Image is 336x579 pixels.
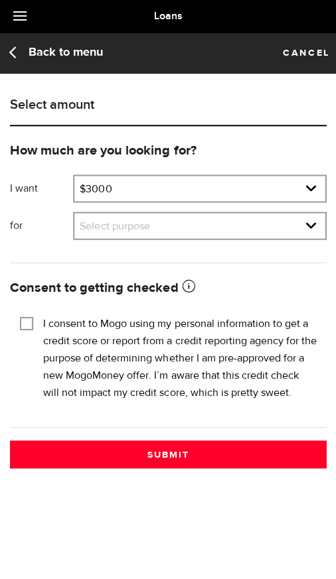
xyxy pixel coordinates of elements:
strong: How much are you looking for? [10,144,196,157]
h1: Select amount [10,98,326,111]
button: Submit [10,440,326,468]
strong: Consent to getting checked [10,281,195,294]
span: Loans [154,10,183,23]
label: I consent to Mogo using my personal information to get a credit score or report from a credit rep... [43,315,316,401]
label: for [10,218,73,233]
button: Open LiveChat chat widget [11,5,50,45]
label: I want [10,181,73,196]
a: Cancel [282,43,329,58]
input: I consent to Mogo using my personal information to get a credit score or report from a credit rep... [20,315,33,328]
a: Back to menu [7,43,103,60]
